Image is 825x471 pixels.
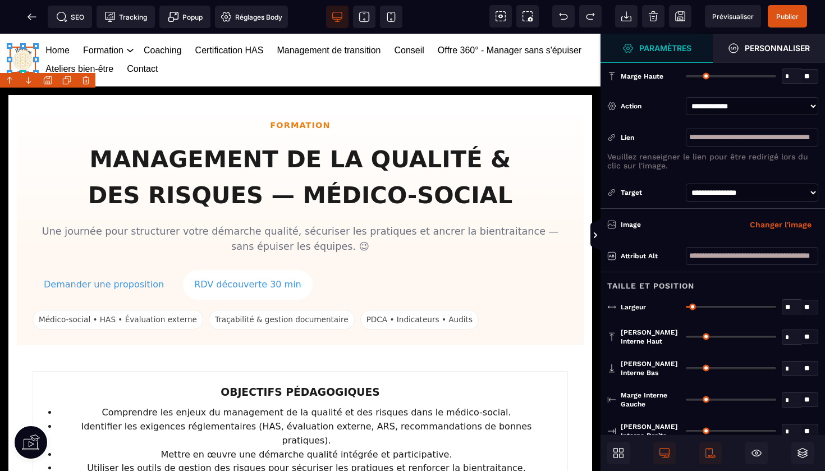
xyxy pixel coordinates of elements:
[615,5,638,28] span: Importer
[621,359,680,377] span: [PERSON_NAME] interne bas
[669,5,691,28] span: Enregistrer
[489,5,512,28] span: Voir les composants
[97,6,155,28] span: Code de suivi
[33,190,568,221] p: Une journée pour structurer votre démarche qualité, sécuriser les pratiques et ancrer la bientrai...
[607,152,818,170] p: Veuillez renseigner le lien pour être redirigé lors du clic sur l'image.
[183,236,313,266] a: RDV découverte 30 min
[438,8,581,26] a: Offre 360° - Manager sans s'épuiser
[621,100,680,112] div: Action
[653,442,676,464] span: Afficher le desktop
[601,219,612,253] span: Afficher les vues
[705,5,761,28] span: Aperçu
[58,386,555,414] li: Identifier les exigences réglementaires (HAS, évaluation externe, ARS, recommandations de bonnes ...
[791,442,814,464] span: Ouvrir les calques
[45,26,113,45] a: Ateliers bien-être
[209,276,355,296] span: Traçabilité & gestion documentaire
[353,6,375,28] span: Voir tablette
[45,8,70,26] a: Home
[579,5,602,28] span: Rétablir
[168,11,203,22] span: Popup
[56,11,84,22] span: SEO
[104,11,147,22] span: Tracking
[360,276,479,296] span: PDCA • Indicateurs • Audits
[58,428,555,442] li: Utiliser les outils de gestion des risques pour sécuriser les pratiques et renforcer la bientrait...
[621,250,680,262] div: Attribut alt
[215,6,288,28] span: Favicon
[326,6,349,28] span: Voir bureau
[48,6,92,28] span: Métadata SEO
[277,8,381,26] a: Management de transition
[601,34,713,63] span: Ouvrir le gestionnaire de styles
[144,8,182,26] a: Coaching
[159,6,210,28] span: Créer une alerte modale
[58,372,555,386] li: Comprendre les enjeux du management de la qualité et des risques dans le médico-social.
[621,328,680,346] span: [PERSON_NAME] interne haut
[394,8,424,26] a: Conseil
[621,219,719,230] div: Image
[45,350,555,367] h3: OBJECTIFS PÉDAGOGIQUES
[776,12,799,21] span: Publier
[745,442,768,464] span: Masquer le bloc
[743,216,818,234] button: Changer l'image
[516,5,539,28] span: Capture d'écran
[621,72,663,81] span: Marge haute
[607,187,680,198] div: Target
[621,391,680,409] span: Marge interne gauche
[621,422,680,440] span: [PERSON_NAME] interne droite
[33,276,203,296] span: Médico-social • HAS • Évaluation externe
[33,108,568,180] h1: MANAGEMENT DE LA QUALITÉ & DES RISQUES — MÉDICO-SOCIAL
[699,442,722,464] span: Afficher le mobile
[639,44,691,52] strong: Paramètres
[621,303,646,312] span: Largeur
[33,236,175,266] a: Demander une proposition
[58,414,555,428] li: Mettre en œuvre une démarche qualité intégrée et participative.
[642,5,664,28] span: Nettoyage
[607,442,630,464] span: Ouvrir les blocs
[713,34,825,63] span: Ouvrir le gestionnaire de styles
[607,132,680,143] div: Lien
[221,11,282,22] span: Réglages Body
[83,8,123,26] a: Formation
[127,26,158,45] a: Contact
[380,6,402,28] span: Voir mobile
[21,6,43,28] span: Retour
[601,272,825,292] div: Taille et position
[768,5,807,28] span: Enregistrer le contenu
[552,5,575,28] span: Défaire
[33,85,568,98] div: FORMATION
[195,8,264,26] a: Certification HAS
[10,13,36,39] img: https://sasu-fleur-de-vie.metaforma.io/home
[745,44,810,52] strong: Personnaliser
[712,12,754,21] span: Prévisualiser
